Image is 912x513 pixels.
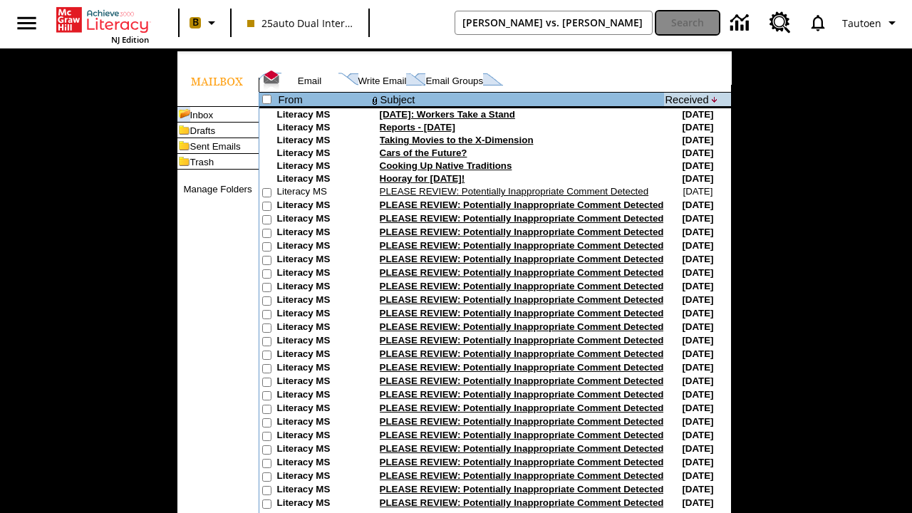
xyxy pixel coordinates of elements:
[683,186,712,197] nobr: [DATE]
[380,147,467,158] a: Cars of the Future?
[380,281,664,291] a: PLEASE REVIEW: Potentially Inappropriate Comment Detected
[665,94,708,105] a: Received
[277,362,370,375] td: Literacy MS
[380,362,664,373] a: PLEASE REVIEW: Potentially Inappropriate Comment Detected
[682,470,713,481] nobr: [DATE]
[277,213,370,227] td: Literacy MS
[380,294,664,305] a: PLEASE REVIEW: Potentially Inappropriate Comment Detected
[380,240,664,251] a: PLEASE REVIEW: Potentially Inappropriate Comment Detected
[380,348,664,359] a: PLEASE REVIEW: Potentially Inappropriate Comment Detected
[380,416,664,427] a: PLEASE REVIEW: Potentially Inappropriate Comment Detected
[380,470,664,481] a: PLEASE REVIEW: Potentially Inappropriate Comment Detected
[277,147,370,160] td: Literacy MS
[277,430,370,443] td: Literacy MS
[177,107,190,122] img: folder_icon_pick.gif
[190,157,214,167] a: Trash
[277,160,370,173] td: Literacy MS
[380,321,664,332] a: PLEASE REVIEW: Potentially Inappropriate Comment Detected
[247,16,353,31] span: 25auto Dual International
[277,416,370,430] td: Literacy MS
[358,76,407,86] a: Write Email
[380,457,664,467] a: PLEASE REVIEW: Potentially Inappropriate Comment Detected
[722,4,761,43] a: Data Center
[682,294,713,305] nobr: [DATE]
[380,227,664,237] a: PLEASE REVIEW: Potentially Inappropriate Comment Detected
[682,416,713,427] nobr: [DATE]
[380,443,664,454] a: PLEASE REVIEW: Potentially Inappropriate Comment Detected
[836,10,906,36] button: Profile/Settings
[425,76,483,86] a: Email Groups
[277,186,370,199] td: Literacy MS
[277,135,370,147] td: Literacy MS
[277,109,370,122] td: Literacy MS
[682,122,713,133] nobr: [DATE]
[682,267,713,278] nobr: [DATE]
[682,443,713,454] nobr: [DATE]
[380,213,664,224] a: PLEASE REVIEW: Potentially Inappropriate Comment Detected
[682,135,713,145] nobr: [DATE]
[682,403,713,413] nobr: [DATE]
[277,457,370,470] td: Literacy MS
[277,321,370,335] td: Literacy MS
[6,2,48,44] button: Open side menu
[380,484,664,494] a: PLEASE REVIEW: Potentially Inappropriate Comment Detected
[190,141,241,152] a: Sent Emails
[277,389,370,403] td: Literacy MS
[277,173,370,186] td: Literacy MS
[682,173,713,184] nobr: [DATE]
[277,281,370,294] td: Literacy MS
[682,254,713,264] nobr: [DATE]
[380,160,512,171] a: Cooking Up Native Traditions
[682,348,713,359] nobr: [DATE]
[277,403,370,416] td: Literacy MS
[380,403,664,413] a: PLEASE REVIEW: Potentially Inappropriate Comment Detected
[380,254,664,264] a: PLEASE REVIEW: Potentially Inappropriate Comment Detected
[277,470,370,484] td: Literacy MS
[277,254,370,267] td: Literacy MS
[682,375,713,386] nobr: [DATE]
[712,97,718,103] img: arrow_down.gif
[279,94,303,105] a: From
[111,34,149,45] span: NJ Edition
[298,76,321,86] a: Email
[177,123,190,138] img: folder_icon.gif
[277,294,370,308] td: Literacy MS
[380,430,664,440] a: PLEASE REVIEW: Potentially Inappropriate Comment Detected
[682,497,713,508] nobr: [DATE]
[682,457,713,467] nobr: [DATE]
[190,110,214,120] a: Inbox
[682,308,713,318] nobr: [DATE]
[184,10,226,36] button: Boost Class color is peach. Change class color
[380,135,534,145] a: Taking Movies to the X-Dimension
[277,267,370,281] td: Literacy MS
[183,184,252,195] a: Manage Folders
[380,497,664,508] a: PLEASE REVIEW: Potentially Inappropriate Comment Detected
[380,267,664,278] a: PLEASE REVIEW: Potentially Inappropriate Comment Detected
[682,147,713,158] nobr: [DATE]
[380,375,664,386] a: PLEASE REVIEW: Potentially Inappropriate Comment Detected
[682,430,713,440] nobr: [DATE]
[682,321,713,332] nobr: [DATE]
[192,14,199,31] span: B
[682,362,713,373] nobr: [DATE]
[277,497,370,511] td: Literacy MS
[682,335,713,346] nobr: [DATE]
[682,389,713,400] nobr: [DATE]
[277,199,370,213] td: Literacy MS
[682,199,713,210] nobr: [DATE]
[177,154,190,169] img: folder_icon.gif
[277,122,370,135] td: Literacy MS
[277,348,370,362] td: Literacy MS
[799,4,836,41] a: Notifications
[277,443,370,457] td: Literacy MS
[682,281,713,291] nobr: [DATE]
[190,125,216,136] a: Drafts
[761,4,799,42] a: Resource Center, Will open in new tab
[380,199,664,210] a: PLEASE REVIEW: Potentially Inappropriate Comment Detected
[842,16,881,31] span: Tautoen
[177,138,190,153] img: folder_icon.gif
[277,240,370,254] td: Literacy MS
[370,93,379,106] img: attach file
[455,11,652,34] input: search field
[682,484,713,494] nobr: [DATE]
